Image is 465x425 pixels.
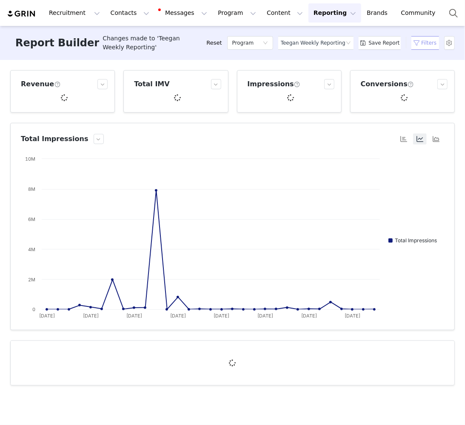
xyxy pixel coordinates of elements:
text: [DATE] [170,313,186,319]
i: icon: down [263,40,268,46]
h5: Program [232,37,254,49]
a: Community [396,3,445,23]
button: Messages [155,3,212,23]
span: Changes made to 'Teegan Weekly Reporting' [103,34,203,52]
text: 0 [32,306,35,312]
h3: Total Impressions [21,134,88,144]
img: grin logo [7,10,37,18]
h3: Conversions [361,79,414,89]
div: Teegan Weekly Reporting [281,37,345,49]
text: [DATE] [126,313,142,319]
button: Recruitment [44,3,105,23]
h3: Revenue [21,79,60,89]
h3: Total IMV [134,79,170,89]
text: 2M [28,277,35,283]
h3: Impressions [248,79,300,89]
text: [DATE] [39,313,55,319]
text: [DATE] [83,313,99,319]
text: [DATE] [257,313,273,319]
button: Reporting [308,3,361,23]
text: 6M [28,216,35,222]
text: [DATE] [345,313,360,319]
h3: Report Builder [15,35,99,51]
button: Program [213,3,261,23]
text: Total Impressions [395,237,437,244]
text: 8M [28,186,35,192]
i: icon: down [346,40,351,46]
button: Save Report [353,36,407,50]
button: Filters [408,36,443,50]
article: Program [10,340,455,385]
button: Content [262,3,308,23]
button: Search [444,3,463,23]
text: 10M [25,156,35,162]
text: 4M [28,246,35,252]
text: [DATE] [301,313,317,319]
text: [DATE] [214,313,230,319]
button: Contacts [106,3,154,23]
a: Reset [206,39,222,47]
a: Brands [362,3,395,23]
